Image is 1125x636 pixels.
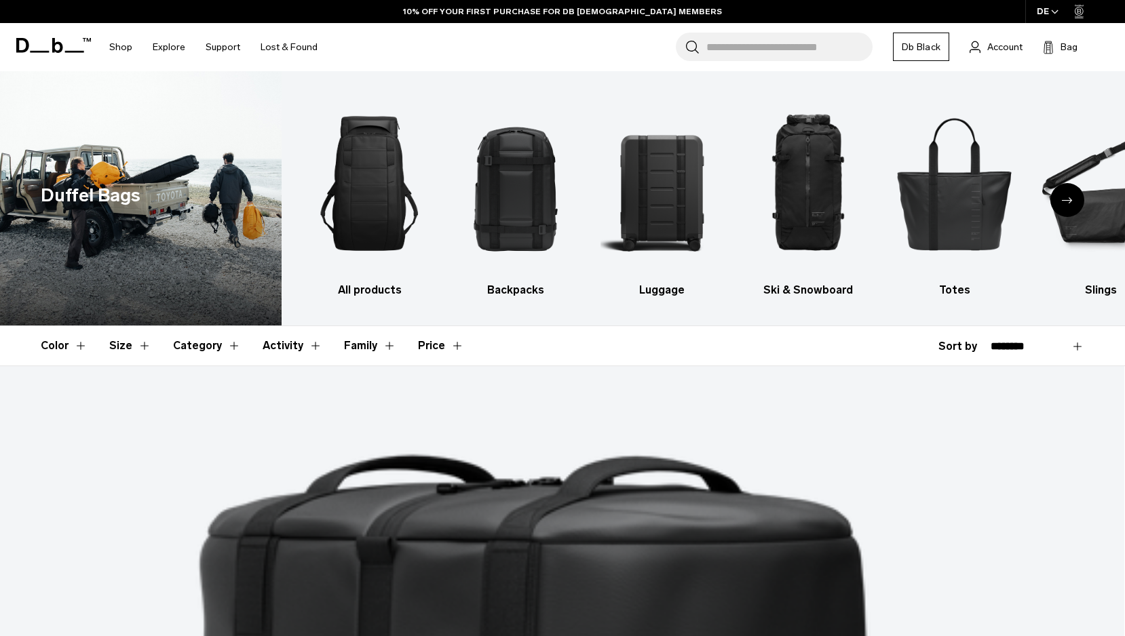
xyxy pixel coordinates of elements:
[1050,183,1084,217] div: Next slide
[747,282,869,298] h3: Ski & Snowboard
[99,23,328,71] nav: Main Navigation
[747,92,869,298] a: Db Ski & Snowboard
[893,33,949,61] a: Db Black
[893,92,1015,275] img: Db
[41,326,88,365] button: Toggle Filter
[309,92,431,298] a: Db All products
[747,92,869,298] li: 4 / 10
[109,23,132,71] a: Shop
[309,282,431,298] h3: All products
[893,282,1015,298] h3: Totes
[173,326,241,365] button: Toggle Filter
[455,92,577,275] img: Db
[418,326,464,365] button: Toggle Price
[41,182,140,210] h1: Duffel Bags
[893,92,1015,298] li: 5 / 10
[970,39,1023,55] a: Account
[344,326,396,365] button: Toggle Filter
[263,326,322,365] button: Toggle Filter
[455,282,577,298] h3: Backpacks
[206,23,240,71] a: Support
[153,23,185,71] a: Explore
[1061,40,1078,54] span: Bag
[600,282,723,298] h3: Luggage
[455,92,577,298] li: 2 / 10
[455,92,577,298] a: Db Backpacks
[109,326,151,365] button: Toggle Filter
[309,92,431,298] li: 1 / 10
[1043,39,1078,55] button: Bag
[600,92,723,298] li: 3 / 10
[747,92,869,275] img: Db
[893,92,1015,298] a: Db Totes
[600,92,723,275] img: Db
[309,92,431,275] img: Db
[987,40,1023,54] span: Account
[600,92,723,298] a: Db Luggage
[261,23,318,71] a: Lost & Found
[403,5,722,18] a: 10% OFF YOUR FIRST PURCHASE FOR DB [DEMOGRAPHIC_DATA] MEMBERS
